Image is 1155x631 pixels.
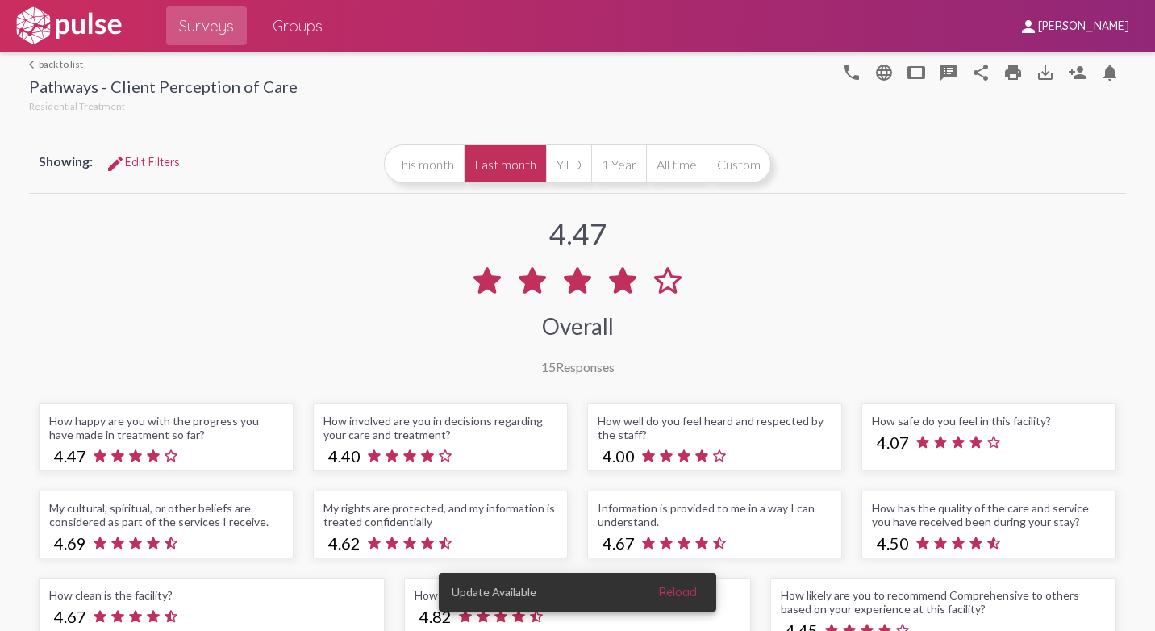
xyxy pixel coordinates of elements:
[260,6,336,45] a: Groups
[542,312,614,340] div: Overall
[1100,63,1120,82] mat-icon: Bell
[997,56,1029,88] a: print
[166,6,247,45] a: Surveys
[328,533,361,553] span: 4.62
[106,155,180,169] span: Edit Filters
[1061,56,1094,88] button: Person
[54,446,86,466] span: 4.47
[598,501,832,529] div: Information is provided to me in a way I can understand.
[179,11,234,40] span: Surveys
[1006,10,1142,40] button: [PERSON_NAME]
[549,216,607,252] div: 4.47
[836,56,868,88] button: language
[546,144,591,183] button: YTD
[1038,19,1129,34] span: [PERSON_NAME]
[868,56,900,88] button: language
[328,446,361,466] span: 4.40
[965,56,997,88] button: Share
[900,56,932,88] button: tablet
[541,359,615,374] div: Responses
[13,6,124,46] img: white-logo.svg
[384,144,464,183] button: This month
[877,533,909,553] span: 4.50
[971,63,990,82] mat-icon: Share
[106,154,125,173] mat-icon: Edit Filters
[29,58,298,70] a: back to list
[707,144,771,183] button: Custom
[591,144,646,183] button: 1 Year
[646,578,710,607] button: Reload
[54,533,86,553] span: 4.69
[646,144,707,183] button: All time
[323,501,557,529] div: My rights are protected, and my information is treated confidentially
[872,414,1106,428] div: How safe do you feel in this facility?
[415,588,740,602] div: How do you like the food?
[1068,63,1087,82] mat-icon: Person
[452,584,536,600] span: Update Available
[598,414,832,441] div: How well do you feel heard and respected by the staff?
[273,11,323,40] span: Groups
[872,501,1106,529] div: How has the quality of the care and service you have received been during your stay?
[93,148,193,177] button: Edit FiltersEdit Filters
[323,414,557,441] div: How involved are you in decisions regarding your care and treatment?
[877,433,909,452] span: 4.07
[49,501,283,529] div: My cultural, spiritual, or other beliefs are considered as part of the services I receive.
[932,56,965,88] button: speaker_notes
[939,63,958,82] mat-icon: speaker_notes
[29,100,125,112] span: Residential Treatment
[1029,56,1061,88] button: Download
[907,63,926,82] mat-icon: tablet
[1094,56,1126,88] button: Bell
[29,77,298,100] div: Pathways - Client Perception of Care
[464,144,546,183] button: Last month
[541,359,556,374] span: 15
[842,63,861,82] mat-icon: language
[1036,63,1055,82] mat-icon: Download
[49,588,374,602] div: How clean is the facility?
[54,607,86,626] span: 4.67
[603,533,635,553] span: 4.67
[1019,17,1038,36] mat-icon: person
[39,153,93,169] span: Showing:
[603,446,635,466] span: 4.00
[49,414,283,441] div: How happy are you with the progress you have made in treatment so far?
[659,585,697,600] span: Reload
[874,63,894,82] mat-icon: language
[781,588,1106,616] div: How likely are you to recommend Comprehensive to others based on your experience at this facility?
[29,60,39,69] mat-icon: arrow_back_ios
[1003,63,1023,82] mat-icon: print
